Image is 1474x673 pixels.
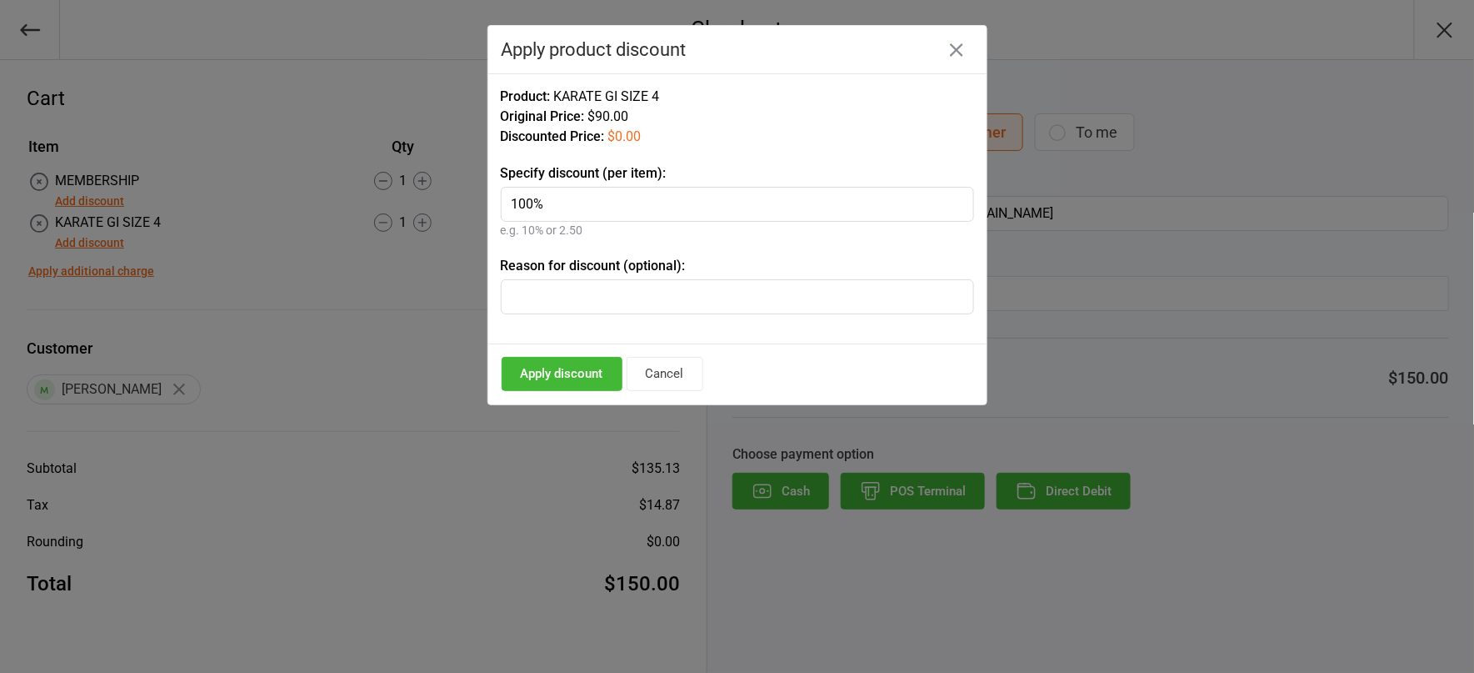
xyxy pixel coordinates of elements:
[501,128,605,144] span: Discounted Price:
[502,39,973,60] div: Apply product discount
[501,222,974,239] div: e.g. 10% or 2.50
[501,87,974,107] div: KARATE GI SIZE 4
[608,128,642,144] span: $0.00
[501,107,974,127] div: $90.00
[501,88,551,104] span: Product:
[501,163,974,183] label: Specify discount (per item):
[501,256,974,276] label: Reason for discount (optional):
[501,108,585,124] span: Original Price:
[502,357,622,391] button: Apply discount
[627,357,703,391] button: Cancel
